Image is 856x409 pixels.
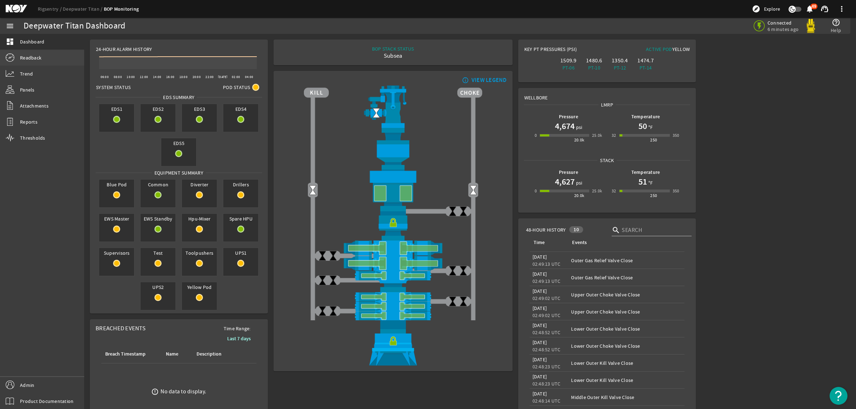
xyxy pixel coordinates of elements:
span: Yellow Pod [182,282,217,292]
span: Drillers [223,180,258,190]
legacy-datetime-component: [DATE] [533,288,547,294]
span: Connected [768,20,799,26]
span: 6 minutes ago [768,26,799,32]
div: 0 [535,132,537,139]
img: ValveClose.png [447,296,458,307]
div: 1480.6 [583,57,606,64]
legacy-datetime-component: [DATE] [533,271,547,277]
span: psi [575,124,582,131]
div: 25.0k [592,132,602,139]
legacy-datetime-component: [DATE] [533,339,547,346]
span: Dashboard [20,38,44,45]
div: VIEW LEGEND [472,77,507,84]
text: 06:00 [101,75,109,79]
img: ValveClose.png [458,265,469,276]
div: Time [534,239,545,247]
legacy-datetime-component: [DATE] [533,356,547,363]
div: Events [571,239,679,247]
span: EDS3 [182,104,217,114]
div: 20.0k [574,136,585,144]
a: Deepwater Titan [63,6,104,12]
div: BOP STACK STATUS [372,45,414,52]
img: Valve2Open.png [307,185,318,195]
span: EDS4 [223,104,258,114]
div: Key PT Pressures (PSI) [524,46,607,56]
span: Trend [20,70,33,77]
span: Equipment Summary [152,169,206,176]
div: Upper Outer Choke Valve Close [571,308,682,315]
div: Time [533,239,563,247]
legacy-datetime-component: 02:48:52 UTC [533,346,561,353]
img: WellheadConnectorLock.png [304,320,482,366]
span: UPS2 [141,282,175,292]
text: 16:00 [166,75,174,79]
div: Upper Outer Choke Valve Close [571,291,682,298]
div: 250 [650,192,657,199]
mat-icon: help_outline [832,18,840,27]
span: Diverter [182,180,217,190]
span: EWS Master [99,214,134,224]
span: Admin [20,382,34,389]
img: Yellowpod.svg [804,19,818,33]
mat-icon: notifications [805,5,814,13]
button: more_vert [833,0,850,17]
span: 48-Hour History [526,226,566,233]
span: System Status [96,84,131,91]
legacy-datetime-component: [DATE] [533,322,547,328]
span: LMRP [598,101,616,108]
img: Valve2Open.png [371,108,382,118]
img: ValveClose.png [447,206,458,217]
div: Outer Gas Relief Valve Close [571,257,682,264]
span: EDS SUMMARY [160,94,197,101]
legacy-datetime-component: [DATE] [533,390,547,397]
h1: 4,627 [555,176,575,187]
div: Name [165,350,187,358]
div: 25.0k [592,187,602,195]
div: 32 [612,132,616,139]
div: 1350.4 [608,57,631,64]
span: EDS1 [99,104,134,114]
div: 250 [650,136,657,144]
text: 20:00 [193,75,201,79]
text: 10:00 [127,75,135,79]
div: Lower Outer Choke Valve Close [571,342,682,350]
span: Stack [597,157,616,164]
text: 08:00 [114,75,122,79]
span: Yellow [672,46,690,52]
span: Supervisors [99,248,134,258]
button: 49 [806,5,813,13]
span: Time Range: [218,325,256,332]
div: 20.0k [574,192,585,199]
span: EWS Standby [141,214,175,224]
div: Lower Outer Choke Valve Close [571,325,682,332]
span: Thresholds [20,134,45,141]
div: Lower Outer Kill Valve Close [571,359,682,367]
text: 18:00 [179,75,188,79]
img: PipeRamOpen.png [304,271,482,280]
input: Search [622,226,686,234]
span: Panels [20,86,35,93]
b: Temperature [631,113,660,120]
text: 04:00 [245,75,253,79]
b: Pressure [559,169,578,176]
span: Pod Status [223,84,250,91]
div: PT-12 [608,64,631,71]
img: ValveClose.png [317,306,328,316]
button: Last 7 days [221,332,256,345]
text: 22:00 [205,75,214,79]
button: Open Resource Center [830,387,847,405]
div: Breach Timestamp [105,350,146,358]
legacy-datetime-component: [DATE] [533,373,547,380]
span: Toolpushers [182,248,217,258]
img: ShearRamOpen.png [304,256,482,271]
span: Product Documentation [20,398,73,405]
div: PT-10 [583,64,606,71]
span: 24-Hour Alarm History [96,46,152,53]
span: Spare HPU [223,214,258,224]
legacy-datetime-component: 02:48:23 UTC [533,363,561,370]
legacy-datetime-component: 02:48:52 UTC [533,329,561,336]
div: 350 [673,132,679,139]
div: Outer Gas Relief Valve Close [571,274,682,281]
h1: 50 [638,120,647,132]
mat-icon: explore [752,5,760,13]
